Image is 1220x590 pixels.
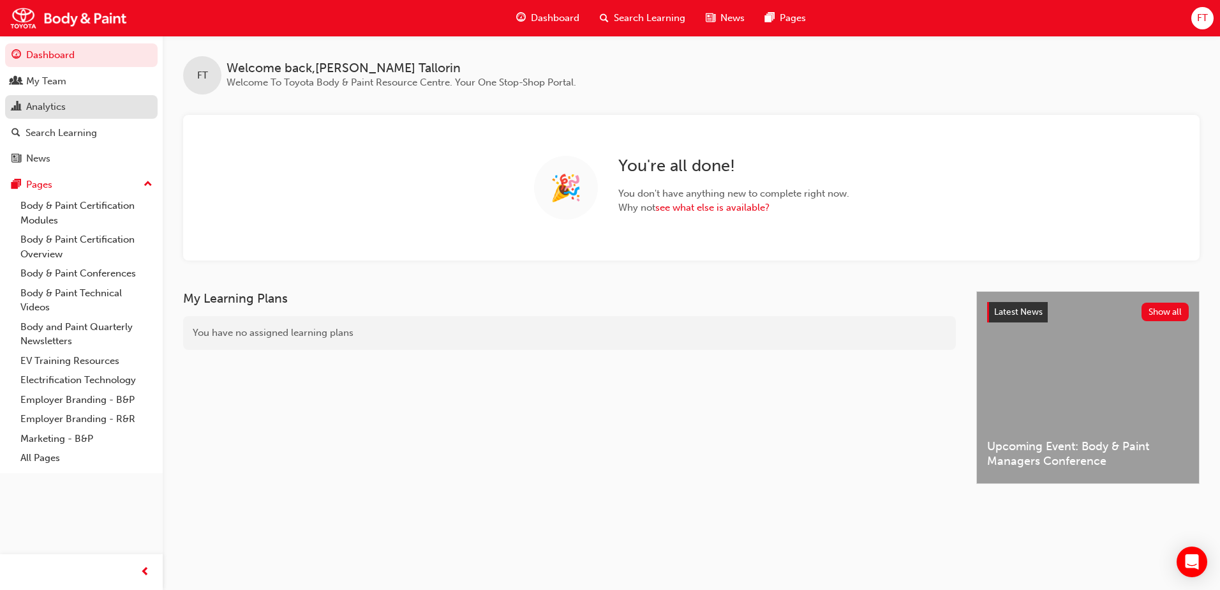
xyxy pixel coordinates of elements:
[655,202,770,213] a: see what else is available?
[15,264,158,284] a: Body & Paint Conferences
[696,5,755,31] a: news-iconNews
[15,370,158,390] a: Electrification Technology
[11,50,21,61] span: guage-icon
[590,5,696,31] a: search-iconSearch Learning
[5,147,158,170] a: News
[516,10,526,26] span: guage-icon
[720,11,745,26] span: News
[26,74,66,89] div: My Team
[706,10,715,26] span: news-icon
[15,390,158,410] a: Employer Branding - B&P
[144,176,152,193] span: up-icon
[614,11,685,26] span: Search Learning
[15,409,158,429] a: Employer Branding - R&R
[15,196,158,230] a: Body & Paint Certification Modules
[1191,7,1214,29] button: FT
[5,70,158,93] a: My Team
[976,291,1200,484] a: Latest NewsShow allUpcoming Event: Body & Paint Managers Conference
[618,156,849,176] h2: You ' re all done!
[11,76,21,87] span: people-icon
[618,186,849,201] span: You don ' t have anything new to complete right now.
[15,284,158,317] a: Body & Paint Technical Videos
[987,439,1189,468] span: Upcoming Event: Body & Paint Managers Conference
[506,5,590,31] a: guage-iconDashboard
[183,291,956,306] h3: My Learning Plans
[11,128,20,139] span: search-icon
[994,306,1043,317] span: Latest News
[227,61,576,76] span: Welcome back , [PERSON_NAME] Tallorin
[5,173,158,197] button: Pages
[15,230,158,264] a: Body & Paint Certification Overview
[197,68,208,83] span: FT
[5,121,158,145] a: Search Learning
[618,200,849,215] span: Why not
[26,126,97,140] div: Search Learning
[1142,303,1189,321] button: Show all
[987,302,1189,322] a: Latest NewsShow all
[5,41,158,173] button: DashboardMy TeamAnalyticsSearch LearningNews
[1177,547,1207,577] div: Open Intercom Messenger
[531,11,579,26] span: Dashboard
[600,10,609,26] span: search-icon
[227,77,576,88] span: Welcome To Toyota Body & Paint Resource Centre. Your One Stop-Shop Portal.
[15,317,158,351] a: Body and Paint Quarterly Newsletters
[5,43,158,67] a: Dashboard
[11,179,21,191] span: pages-icon
[11,102,21,113] span: chart-icon
[11,153,21,165] span: news-icon
[765,10,775,26] span: pages-icon
[15,429,158,449] a: Marketing - B&P
[26,178,52,192] div: Pages
[183,316,956,350] div: You have no assigned learning plans
[1197,11,1208,26] span: FT
[550,181,582,195] span: 🎉
[5,95,158,119] a: Analytics
[15,448,158,468] a: All Pages
[26,100,66,114] div: Analytics
[15,351,158,371] a: EV Training Resources
[140,564,150,580] span: prev-icon
[780,11,806,26] span: Pages
[755,5,816,31] a: pages-iconPages
[26,151,50,166] div: News
[6,4,131,33] img: Trak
